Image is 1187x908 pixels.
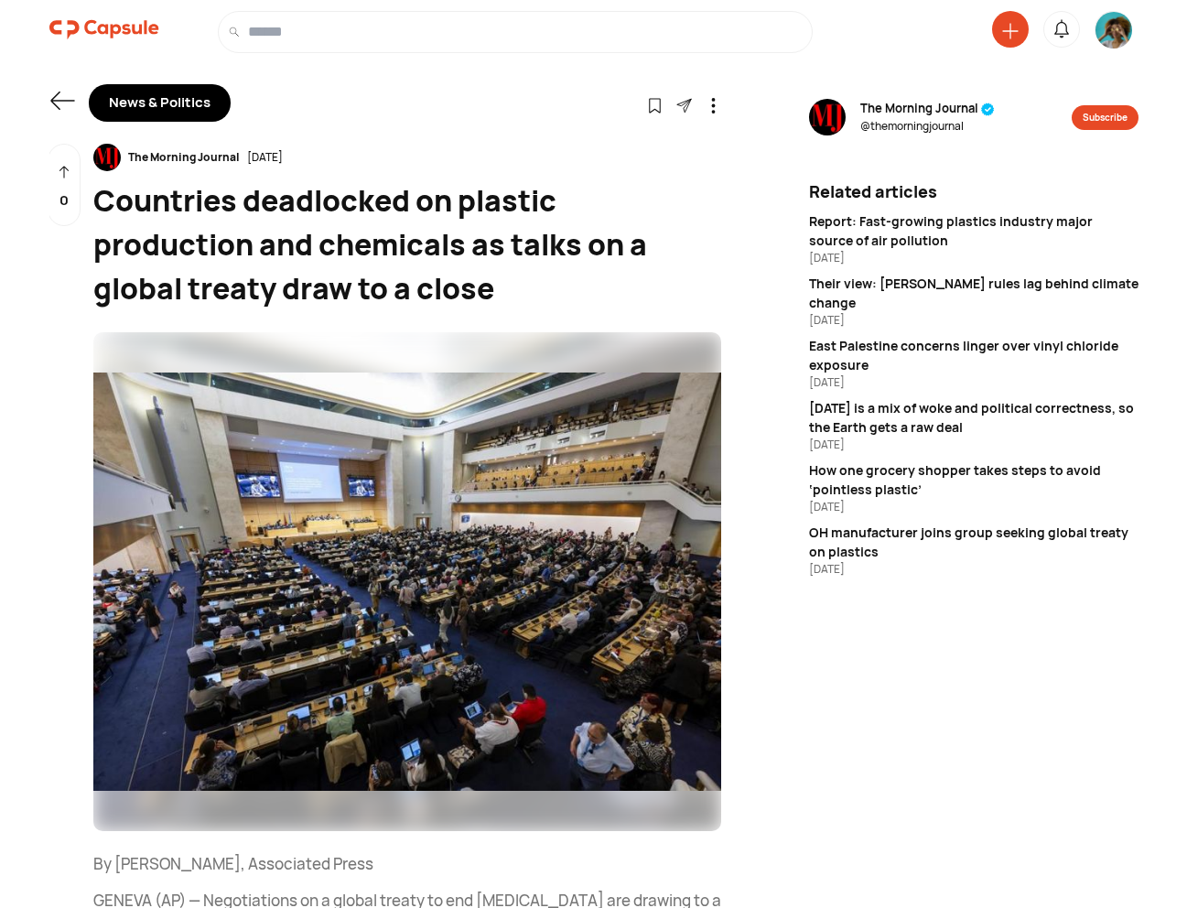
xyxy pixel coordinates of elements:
[1072,105,1138,130] button: Subscribe
[809,99,846,135] img: resizeImage
[809,312,1138,329] div: [DATE]
[809,561,1138,578] div: [DATE]
[49,11,159,48] img: logo
[59,190,69,211] p: 0
[809,499,1138,515] div: [DATE]
[49,11,159,53] a: logo
[809,250,1138,266] div: [DATE]
[809,460,1138,499] div: How one grocery shopper takes steps to avoid ‘pointless plastic’
[93,332,721,832] img: resizeImage
[89,84,231,122] div: News & Politics
[247,149,283,166] div: [DATE]
[121,149,247,166] div: The Morning Journal
[93,853,721,875] p: By [PERSON_NAME], Associated Press
[860,100,995,118] span: The Morning Journal
[809,398,1138,437] div: [DATE] is a mix of woke and political correctness, so the Earth gets a raw deal
[809,523,1138,561] div: OH manufacturer joins group seeking global treaty on plastics
[809,437,1138,453] div: [DATE]
[93,144,121,171] img: resizeImage
[809,274,1138,312] div: Their view: [PERSON_NAME] rules lag behind climate change
[809,374,1138,391] div: [DATE]
[809,179,1138,204] div: Related articles
[860,118,995,135] span: @ themorningjournal
[93,178,721,310] div: Countries deadlocked on plastic production and chemicals as talks on a global treaty draw to a close
[809,336,1138,374] div: East Palestine concerns linger over vinyl chloride exposure
[809,211,1138,250] div: Report: Fast-growing plastics industry major source of air pollution
[1095,12,1132,49] img: resizeImage
[981,103,995,116] img: tick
